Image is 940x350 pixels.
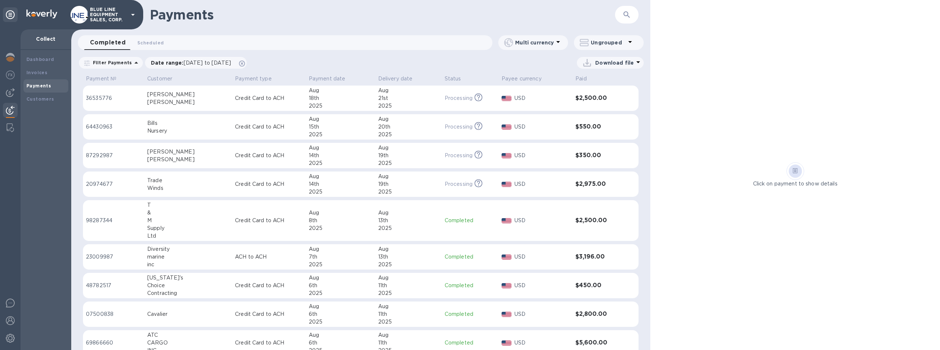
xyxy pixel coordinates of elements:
[309,188,372,196] div: 2025
[575,95,620,102] h3: $2,500.00
[575,75,596,83] span: Paid
[378,217,439,224] div: 13th
[309,245,372,253] div: Aug
[575,217,620,224] h3: $2,500.00
[235,310,303,318] p: Credit Card to ACH
[147,98,229,106] div: [PERSON_NAME]
[502,125,511,130] img: USD
[514,282,570,289] p: USD
[86,282,141,289] p: 48782517
[90,7,127,22] p: BLUE LINE EQUIPMENT SALES, CORP.
[147,201,229,209] div: T
[86,75,126,83] span: Payment №
[502,75,551,83] span: Payee currency
[378,209,439,217] div: Aug
[514,152,570,159] p: USD
[86,217,141,224] p: 98287344
[147,253,229,261] div: marine
[378,159,439,167] div: 2025
[309,173,372,180] div: Aug
[235,253,303,261] p: ACH to ACH
[309,289,372,297] div: 2025
[147,75,182,83] span: Customer
[147,217,229,224] div: M
[147,331,229,339] div: ATC
[514,180,570,188] p: USD
[445,75,461,83] p: Status
[86,310,141,318] p: 07500838
[445,310,496,318] p: Completed
[147,119,229,127] div: Bills
[514,123,570,131] p: USD
[184,60,231,66] span: [DATE] to [DATE]
[147,75,172,83] p: Customer
[309,318,372,326] div: 2025
[502,153,511,158] img: USD
[445,94,473,102] p: Processing
[147,289,229,297] div: Contracting
[309,159,372,167] div: 2025
[502,75,542,83] p: Payee currency
[137,39,164,47] span: Scheduled
[753,180,838,188] p: Click on payment to show details
[378,245,439,253] div: Aug
[378,188,439,196] div: 2025
[502,182,511,187] img: USD
[591,39,626,46] p: Ungrouped
[445,75,471,83] span: Status
[86,152,141,159] p: 87292987
[86,339,141,347] p: 69866660
[309,310,372,318] div: 6th
[514,310,570,318] p: USD
[309,224,372,232] div: 2025
[309,274,372,282] div: Aug
[86,94,141,102] p: 36535776
[147,245,229,253] div: Diversity
[378,318,439,326] div: 2025
[445,217,496,224] p: Completed
[378,224,439,232] div: 2025
[150,7,541,22] h1: Payments
[445,180,473,188] p: Processing
[86,123,141,131] p: 64430963
[235,339,303,347] p: Credit Card to ACH
[309,217,372,224] div: 8th
[309,94,372,102] div: 18th
[595,59,634,66] p: Download file
[86,180,141,188] p: 20974677
[575,339,620,346] h3: $5,600.00
[502,312,511,317] img: USD
[445,253,496,261] p: Completed
[378,289,439,297] div: 2025
[309,102,372,110] div: 2025
[378,173,439,180] div: Aug
[235,217,303,224] p: Credit Card to ACH
[90,59,132,66] p: Filter Payments
[502,96,511,101] img: USD
[445,152,473,159] p: Processing
[147,127,229,135] div: Nursery
[378,152,439,159] div: 19th
[378,75,413,83] p: Delivery date
[147,156,229,163] div: [PERSON_NAME]
[147,224,229,232] div: Supply
[514,339,570,347] p: USD
[26,70,47,75] b: Invoices
[575,282,620,289] h3: $450.00
[309,331,372,339] div: Aug
[378,75,422,83] span: Delivery date
[309,75,355,83] span: Payment date
[147,209,229,217] div: &
[378,144,439,152] div: Aug
[147,282,229,289] div: Choice
[575,253,620,260] h3: $3,196.00
[6,71,15,79] img: Foreign exchange
[378,131,439,138] div: 2025
[235,152,303,159] p: Credit Card to ACH
[145,57,247,69] div: Date range:[DATE] to [DATE]
[378,274,439,282] div: Aug
[147,310,229,318] div: Cavalier
[26,35,65,43] p: Collect
[235,123,303,131] p: Credit Card to ACH
[502,340,511,346] img: USD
